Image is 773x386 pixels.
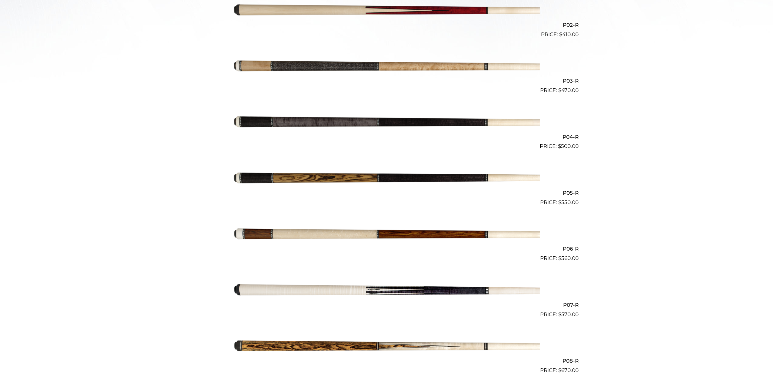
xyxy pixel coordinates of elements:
[559,31,579,37] bdi: 410.00
[558,87,561,93] span: $
[558,143,579,149] bdi: 500.00
[233,265,540,316] img: P07-R
[195,209,579,262] a: P06-R $560.00
[233,321,540,372] img: P08-R
[558,367,579,373] bdi: 670.00
[195,75,579,87] h2: P03-R
[195,243,579,254] h2: P06-R
[558,143,561,149] span: $
[558,311,561,317] span: $
[233,153,540,204] img: P05-R
[559,31,562,37] span: $
[195,299,579,310] h2: P07-R
[195,131,579,142] h2: P04-R
[195,97,579,150] a: P04-R $500.00
[558,199,561,205] span: $
[233,209,540,260] img: P06-R
[195,19,579,30] h2: P02-R
[558,87,579,93] bdi: 470.00
[558,311,579,317] bdi: 570.00
[558,199,579,205] bdi: 550.00
[195,355,579,367] h2: P08-R
[233,41,540,92] img: P03-R
[195,265,579,318] a: P07-R $570.00
[558,367,561,373] span: $
[195,41,579,94] a: P03-R $470.00
[558,255,561,261] span: $
[195,187,579,198] h2: P05-R
[558,255,579,261] bdi: 560.00
[195,321,579,374] a: P08-R $670.00
[233,97,540,148] img: P04-R
[195,153,579,206] a: P05-R $550.00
